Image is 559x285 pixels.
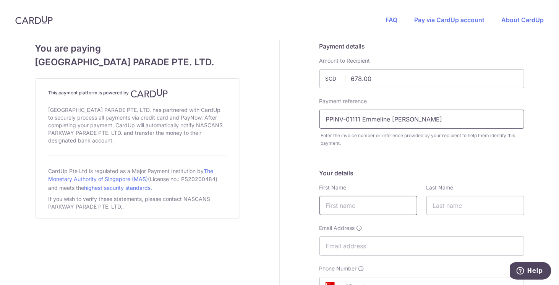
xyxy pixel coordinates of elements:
[426,196,524,215] input: Last name
[386,16,397,24] a: FAQ
[510,262,551,281] iframe: Opens a widget where you can find more information
[319,265,357,272] span: Phone Number
[319,236,524,256] input: Email address
[321,132,524,147] div: Enter the invoice number or reference provided by your recipient to help them identify this payment.
[319,168,524,178] h5: Your details
[319,224,355,232] span: Email Address
[15,15,53,24] img: CardUp
[326,75,345,83] span: SGD
[501,16,544,24] a: About CardUp
[319,196,417,215] input: First name
[426,184,454,191] label: Last Name
[131,89,168,98] img: CardUp
[319,57,370,65] label: Amount to Recipient
[49,105,227,146] div: [GEOGRAPHIC_DATA] PARADE PTE. LTD. has partnered with CardUp to securely process all payments via...
[35,42,240,55] span: You are paying
[319,42,524,51] h5: Payment details
[49,165,227,194] div: CardUp Pte Ltd is regulated as a Major Payment Institution by (License no.: PS20200484) and meets...
[84,185,151,191] a: highest security standards
[319,184,347,191] label: First Name
[414,16,484,24] a: Pay via CardUp account
[35,55,240,69] span: [GEOGRAPHIC_DATA] PARADE PTE. LTD.
[319,69,524,88] input: Payment amount
[319,97,367,105] label: Payment reference
[49,194,227,212] div: If you wish to verify these statements, please contact NASCANS PARKWAY PARADE PTE. LTD..
[49,89,227,98] h4: This payment platform is powered by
